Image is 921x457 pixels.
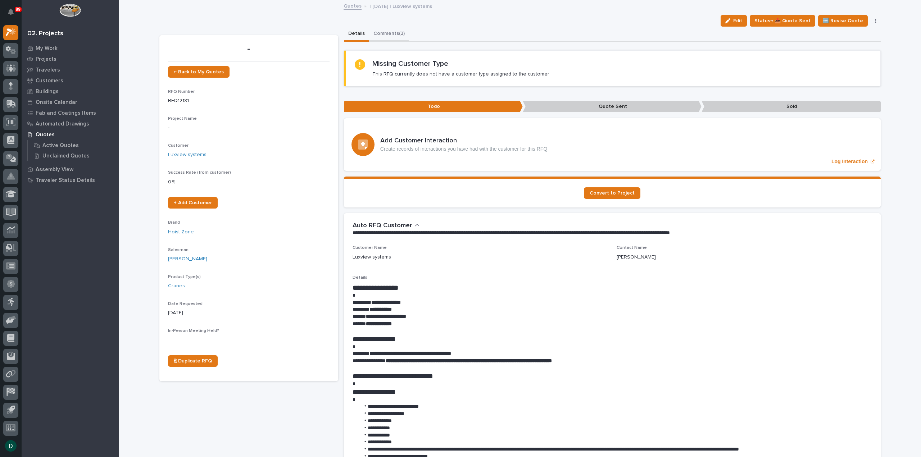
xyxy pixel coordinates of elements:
[372,71,549,77] p: This RFQ currently does not have a customer type assigned to the customer
[702,101,880,113] p: Sold
[353,222,420,230] button: Auto RFQ Customer
[168,90,195,94] span: RFQ Number
[16,7,21,12] p: 89
[168,151,207,159] a: Luxview systems
[168,220,180,225] span: Brand
[36,45,58,52] p: My Work
[831,159,868,165] p: Log Interaction
[168,66,230,78] a: ← Back to My Quotes
[36,110,96,116] p: Fab and Coatings Items
[22,97,119,108] a: Onsite Calendar
[36,166,73,173] p: Assembly View
[22,175,119,186] a: Traveler Status Details
[344,118,881,171] a: Log Interaction
[818,15,868,27] button: 🆕 Revise Quote
[42,142,79,149] p: Active Quotes
[3,438,18,453] button: users-avatar
[168,124,330,132] p: -
[168,355,218,367] a: ⎘ Duplicate RFQ
[750,15,815,27] button: Status→ 📤 Quote Sent
[36,99,77,106] p: Onsite Calendar
[168,97,330,105] p: RFQ12181
[168,255,207,263] a: [PERSON_NAME]
[380,137,548,145] h3: Add Customer Interaction
[369,27,409,42] button: Comments (3)
[168,178,330,186] p: 0 %
[380,146,548,152] p: Create records of interactions you have had with the customer for this RFQ
[174,200,212,205] span: + Add Customer
[168,329,219,333] span: In-Person Meeting Held?
[353,275,367,280] span: Details
[168,116,197,121] span: Project Name
[22,108,119,118] a: Fab and Coatings Items
[22,43,119,54] a: My Work
[22,64,119,75] a: Travelers
[36,88,59,95] p: Buildings
[344,1,362,10] a: Quotes
[168,44,330,54] p: -
[42,153,90,159] p: Unclaimed Quotes
[168,309,330,317] p: [DATE]
[168,143,189,148] span: Customer
[372,59,448,68] h2: Missing Customer Type
[36,67,60,73] p: Travelers
[174,69,224,74] span: ← Back to My Quotes
[353,246,387,250] span: Customer Name
[36,177,95,184] p: Traveler Status Details
[584,187,640,199] a: Convert to Project
[27,30,63,38] div: 02. Projects
[36,56,56,63] p: Projects
[22,118,119,129] a: Automated Drawings
[344,27,369,42] button: Details
[28,151,119,161] a: Unclaimed Quotes
[168,170,231,175] span: Success Rate (from customer)
[721,15,747,27] button: Edit
[174,358,212,364] span: ⎘ Duplicate RFQ
[22,54,119,64] a: Projects
[733,18,742,24] span: Edit
[823,17,863,25] span: 🆕 Revise Quote
[617,246,647,250] span: Contact Name
[353,253,391,261] p: Luxview systems
[168,248,189,252] span: Salesman
[36,78,63,84] p: Customers
[168,275,201,279] span: Product Type(s)
[168,302,203,306] span: Date Requested
[36,132,55,138] p: Quotes
[168,336,330,344] p: -
[369,2,432,10] p: | [DATE] | Luxview systems
[22,75,119,86] a: Customers
[3,4,18,19] button: Notifications
[523,101,702,113] p: Quote Sent
[9,9,18,20] div: Notifications89
[22,129,119,140] a: Quotes
[22,164,119,175] a: Assembly View
[22,86,119,97] a: Buildings
[168,197,218,209] a: + Add Customer
[168,282,185,290] a: Cranes
[59,4,81,17] img: Workspace Logo
[344,101,523,113] p: Todo
[754,17,811,25] span: Status→ 📤 Quote Sent
[353,222,412,230] h2: Auto RFQ Customer
[28,140,119,150] a: Active Quotes
[168,228,194,236] a: Hoist Zone
[590,191,635,196] span: Convert to Project
[617,253,656,261] p: [PERSON_NAME]
[36,121,89,127] p: Automated Drawings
